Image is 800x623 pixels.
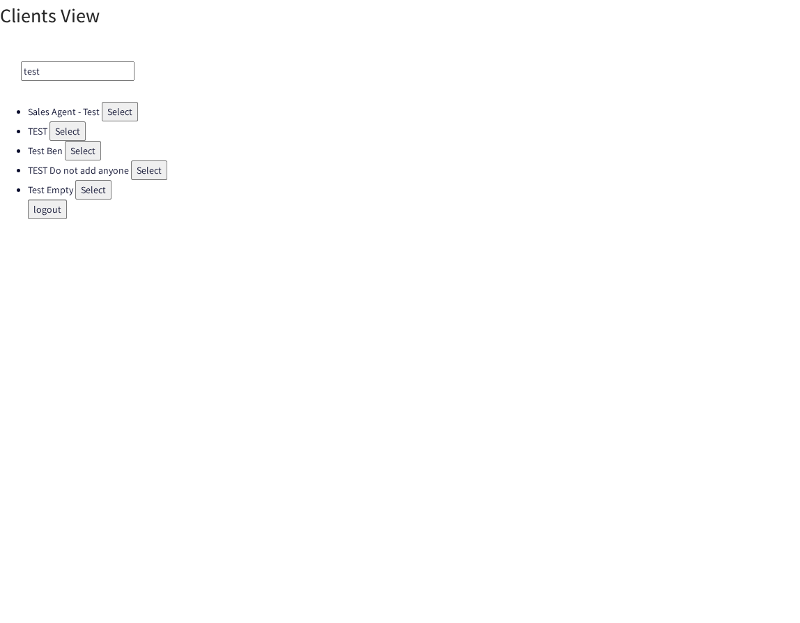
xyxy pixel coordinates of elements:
[566,472,800,623] iframe: Chat Widget
[65,141,101,160] button: Select
[28,180,800,200] li: Test Empty
[28,160,800,180] li: TEST Do not add anyone
[102,102,138,121] button: Select
[49,121,86,141] button: Select
[28,121,800,141] li: TEST
[131,160,167,180] button: Select
[75,180,111,200] button: Select
[28,141,800,160] li: Test Ben
[28,200,67,219] button: logout
[28,102,800,121] li: Sales Agent - Test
